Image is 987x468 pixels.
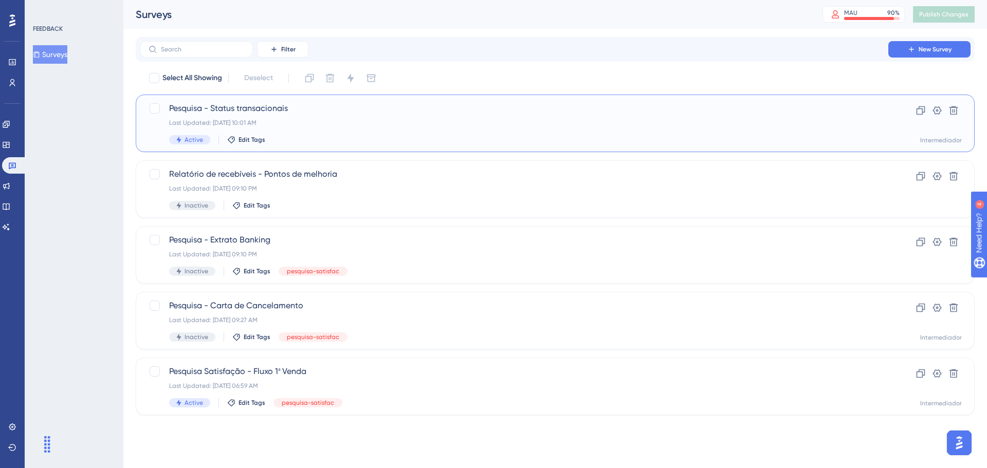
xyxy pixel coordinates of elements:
span: pesquisa-satisfac [282,399,334,407]
div: Last Updated: [DATE] 10:01 AM [169,119,859,127]
div: Intermediador [920,136,962,144]
span: Pesquisa - Carta de Cancelamento [169,299,859,312]
div: Last Updated: [DATE] 06:59 AM [169,382,859,390]
span: Inactive [185,333,208,341]
span: Edit Tags [244,267,270,275]
span: Pesquisa - Extrato Banking [169,234,859,246]
button: Filter [257,41,308,58]
div: 90 % [887,9,900,17]
span: Pesquisa - Status transacionais [169,102,859,115]
span: Publish Changes [919,10,968,18]
span: Edit Tags [239,136,265,144]
div: FEEDBACK [33,25,63,33]
div: Arrastar [39,429,56,460]
div: Intermediador [920,333,962,342]
div: Surveys [136,7,797,22]
button: Publish Changes [913,6,975,23]
button: Surveys [33,45,67,64]
div: MAU [844,9,857,17]
span: Relatório de recebíveis - Pontos de melhoria [169,168,859,180]
span: Select All Showing [162,72,222,84]
div: Last Updated: [DATE] 09:27 AM [169,316,859,324]
span: Active [185,399,203,407]
span: Edit Tags [239,399,265,407]
button: Deselect [235,69,282,87]
span: Edit Tags [244,201,270,210]
input: Search [161,46,244,53]
button: New Survey [888,41,971,58]
button: Edit Tags [232,267,270,275]
button: Edit Tags [227,399,265,407]
span: Edit Tags [244,333,270,341]
button: Edit Tags [232,201,270,210]
span: pesquisa-satisfac [287,333,339,341]
span: Need Help? [24,3,64,15]
span: pesquisa-satisfac [287,267,339,275]
div: 4 [71,5,75,13]
div: Intermediador [920,399,962,407]
div: Last Updated: [DATE] 09:10 PM [169,184,859,193]
span: Active [185,136,203,144]
span: Filter [281,45,296,53]
button: Edit Tags [232,333,270,341]
span: Deselect [244,72,273,84]
span: New Survey [919,45,952,53]
span: Pesquisa Satisfação - Fluxo 1ª Venda [169,365,859,378]
iframe: UserGuiding AI Assistant Launcher [944,427,975,458]
span: Inactive [185,267,208,275]
div: Last Updated: [DATE] 09:10 PM [169,250,859,258]
span: Inactive [185,201,208,210]
button: Edit Tags [227,136,265,144]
